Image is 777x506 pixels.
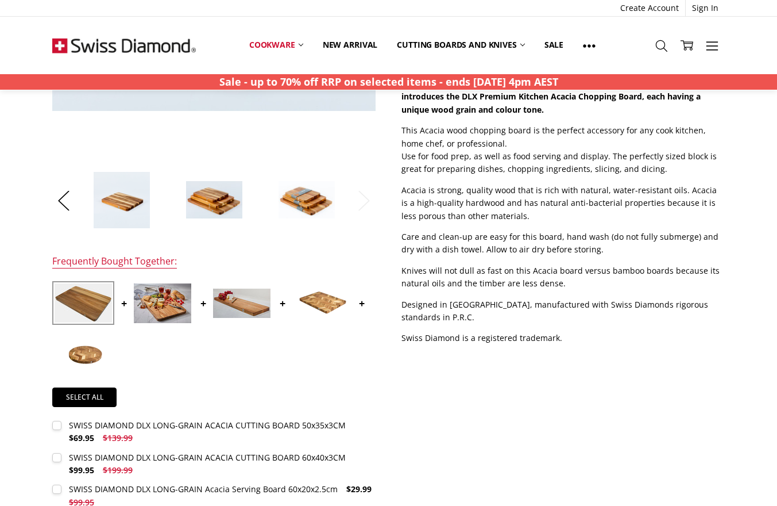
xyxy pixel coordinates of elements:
p: This Acacia wood chopping board is the perfect accessory for any cook kitchen, home chef, or prof... [401,124,725,176]
button: Next [353,183,376,218]
img: SWISS DIAMOND DLX LONG-GRAIN ACACIA CUTTING BOARD 60x40x3CM [134,283,191,323]
a: Cutting boards and knives [387,32,535,57]
p: Swiss Diamond is a registered trademark. [401,332,725,344]
p: Care and clean-up are easy for this board, hand wash (do not fully submerge) and dry with a dish ... [401,231,725,256]
span: $139.99 [103,432,133,443]
a: Sale [535,32,573,57]
span: $69.95 [69,432,94,443]
p: Designed in [GEOGRAPHIC_DATA], manufactured with Swiss Diamonds rigorous standards in P.R.C. [401,298,725,324]
strong: Perfectly reflecting the high-quality standards of our cookware, Swiss Diamond introduces the DLX... [401,78,717,115]
a: New arrival [313,32,387,57]
img: SWISS DIAMOND DLX LONG-GRAIN ACACIA CUTTING BOARD 40x30x3CM [93,171,150,229]
img: SWISS DIAMOND DLX LONG-GRAIN ACACIA CUTTING BOARD 40x30x3CM [185,181,243,220]
img: Free Shipping On Every Order [52,17,196,74]
p: Knives will not dull as fast on this Acacia board versus bamboo boards because its natural oils a... [401,264,725,290]
a: Select all [52,388,117,407]
span: $199.99 [103,465,133,476]
img: SWISS DIAMOND DLX ROUND HERRINGBONE ACACIA CUTTING BOARD 38x3cm [55,334,112,373]
div: Frequently Bought Together: [52,255,177,269]
a: Show All [573,32,605,58]
img: SWISS DIAMOND DLX HERRINGBONE ACACIA CUTTING BOARD 50x38x3cm [292,284,350,323]
span: $99.95 [69,465,94,476]
div: SWISS DIAMOND DLX LONG-GRAIN ACACIA CUTTING BOARD 60x40x3CM [69,452,346,463]
a: Cookware [239,32,313,57]
div: SWISS DIAMOND DLX LONG-GRAIN ACACIA CUTTING BOARD 50x35x3CM [69,420,346,431]
img: SWISS DIAMOND DLX LONG-GRAIN ACACIA CUTTING BOARD 50x35x3CM [55,283,112,323]
strong: Sale - up to 70% off RRP on selected items - ends [DATE] 4pm AEST [219,75,558,89]
img: SWISS DIAMOND DLX LONG-GRAIN Acacia Serving Board 60x20x2.5cm [213,289,270,318]
span: $29.99 [346,484,372,494]
img: SWISS DIAMOND DLX LONG-GRAIN ACACIA CUTTING BOARD 40x30x3CM [278,181,335,220]
button: Previous [52,183,75,218]
div: SWISS DIAMOND DLX LONG-GRAIN Acacia Serving Board 60x20x2.5cm [69,484,338,494]
p: Acacia is strong, quality wood that is rich with natural, water-resistant oils. Acacia is a high-... [401,184,725,223]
